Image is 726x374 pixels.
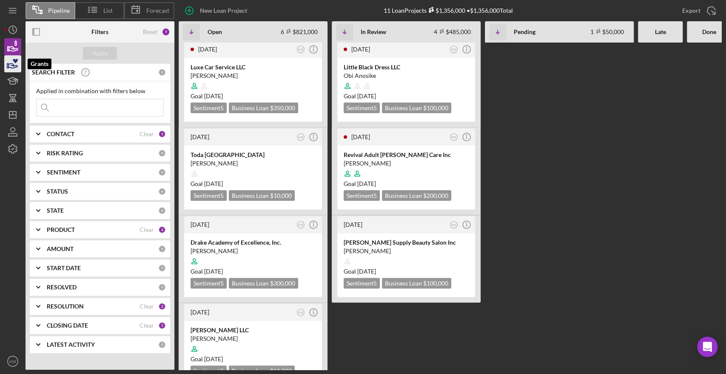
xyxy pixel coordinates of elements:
div: Open Intercom Messenger [697,337,717,357]
time: 11/20/2025 [357,180,376,187]
span: $100,000 [423,280,448,287]
div: 11 Loan Projects • $1,356,000 Total [384,7,513,14]
b: STATUS [47,188,68,195]
span: Goal [191,268,223,275]
time: 2025-08-22 15:00 [198,46,217,53]
button: Export [674,2,722,19]
b: In Review [361,29,386,35]
button: KW [295,44,307,55]
time: 11/30/2025 [204,268,223,275]
div: Sentiment 5 [344,278,380,288]
text: KW [299,135,303,138]
text: KW [9,359,16,364]
div: 0 [158,168,166,176]
b: SEARCH FILTER [32,69,75,76]
div: Clear [140,322,154,329]
div: 7 [162,28,170,36]
b: Pending [514,29,535,35]
b: Filters [91,29,108,35]
div: Drake Academy of Excellence, Inc. [191,238,316,247]
span: $200,000 [423,192,448,199]
time: 10/13/2025 [204,355,223,363]
div: Clear [140,226,154,233]
time: 2025-07-16 15:19 [344,221,362,228]
div: 2 [158,303,166,310]
div: [PERSON_NAME] [344,247,469,255]
span: Goal [191,92,223,100]
div: Sentiment 5 [344,103,380,113]
span: $300,000 [270,280,295,287]
b: RESOLVED [47,284,77,291]
div: Export [682,2,700,19]
button: KW [295,131,307,143]
div: 0 [158,188,166,195]
div: Toda [GEOGRAPHIC_DATA] [191,151,316,159]
a: [DATE]KWLuxe Car Service LLC[PERSON_NAME]Goal [DATE]Sentiment5Business Loan $350,000 [183,40,323,123]
div: Business Loan [229,190,295,201]
div: 0 [158,149,166,157]
div: New Loan Project [200,2,247,19]
span: Goal [191,355,223,363]
div: 0 [158,283,166,291]
div: 1 [158,322,166,329]
text: KW [452,135,456,138]
b: CONTACT [47,131,74,137]
button: KW [4,353,21,370]
time: 2025-09-08 17:19 [351,46,370,53]
b: AMOUNT [47,246,74,252]
div: 0 [158,341,166,348]
div: Applied in combination with filters below [36,88,164,94]
div: Luxe Car Service LLC [191,63,316,71]
div: [PERSON_NAME] [191,159,316,168]
button: KW [295,219,307,231]
time: 2025-07-15 20:08 [191,308,209,316]
span: $10,000 [270,192,292,199]
div: 4 $485,000 [434,28,471,35]
time: 09/30/2025 [357,268,376,275]
div: Clear [140,303,154,310]
div: 0 [158,69,166,76]
span: $100,000 [423,104,448,111]
button: KW [448,131,460,143]
div: 6 $821,000 [281,28,318,35]
time: 2025-08-01 15:22 [191,133,209,140]
b: RISK RATING [47,150,83,157]
b: START DATE [47,265,81,271]
b: Open [208,29,222,35]
div: 3 [158,226,166,234]
div: Business Loan [382,103,451,113]
a: [DATE]KWRevival Adult [PERSON_NAME] Care Inc[PERSON_NAME]Goal [DATE]Sentiment5Business Loan $200,000 [336,127,476,211]
button: KW [448,219,460,231]
span: Goal [191,180,223,187]
span: List [103,7,113,14]
time: 2025-07-29 17:25 [191,221,209,228]
b: STATE [47,207,64,214]
div: [PERSON_NAME] Supply Beauty Salon Inc [344,238,469,247]
b: Late [655,29,666,35]
div: Sentiment 5 [191,103,227,113]
div: Little Black Dress LLC [344,63,469,71]
time: 11/20/2025 [204,92,223,100]
time: 11/18/2025 [204,180,223,187]
div: Obi Anosike [344,71,469,80]
div: Business Loan [382,278,451,288]
div: [PERSON_NAME] [191,334,316,343]
div: Business Loan [229,103,298,113]
b: CLOSING DATE [47,322,88,329]
a: [DATE]KWDrake Academy of Excellence, Inc.[PERSON_NAME]Goal [DATE]Sentiment5Business Loan $300,000 [183,215,323,298]
button: KW [448,44,460,55]
b: Done [702,29,716,35]
b: SENTIMENT [47,169,80,176]
a: [DATE]KWLittle Black Dress LLCObi AnosikeGoal [DATE]Sentiment5Business Loan $100,000 [336,40,476,123]
span: Pipeline [48,7,70,14]
div: Business Loan [229,278,298,288]
text: KW [299,48,303,51]
div: 0 [158,207,166,214]
div: 1 [158,130,166,138]
div: Reset [143,29,157,35]
span: $350,000 [270,104,295,111]
div: Apply [92,47,108,60]
time: 2025-09-06 21:43 [351,133,370,140]
div: 1 $50,000 [590,28,624,35]
a: [DATE]KWToda [GEOGRAPHIC_DATA][PERSON_NAME]Goal [DATE]Sentiment5Business Loan $10,000 [183,127,323,211]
